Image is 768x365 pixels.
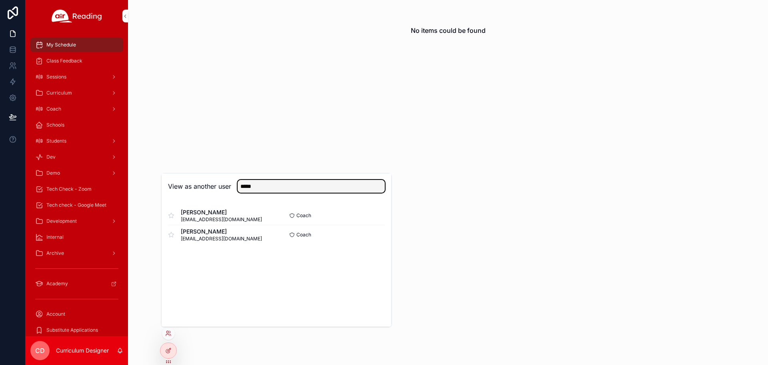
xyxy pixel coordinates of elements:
[46,234,64,240] span: Internal
[30,276,123,291] a: Academy
[30,307,123,321] a: Account
[181,228,262,236] span: [PERSON_NAME]
[411,26,486,35] h2: No items could be found
[46,122,64,128] span: Schools
[30,54,123,68] a: Class Feedback
[30,323,123,337] a: Substitute Applications
[181,236,262,242] span: [EMAIL_ADDRESS][DOMAIN_NAME]
[46,170,60,176] span: Demo
[46,186,92,192] span: Tech Check - Zoom
[30,70,123,84] a: Sessions
[296,232,311,238] span: Coach
[46,250,64,256] span: Archive
[46,42,76,48] span: My Schedule
[30,38,123,52] a: My Schedule
[46,58,82,64] span: Class Feedback
[296,212,311,219] span: Coach
[46,90,72,96] span: Curriculum
[46,327,98,333] span: Substitute Applications
[181,208,262,216] span: [PERSON_NAME]
[30,198,123,212] a: Tech check - Google Meet
[30,214,123,228] a: Development
[30,102,123,116] a: Coach
[30,150,123,164] a: Dev
[46,280,68,287] span: Academy
[46,218,77,224] span: Development
[168,181,231,191] h2: View as another user
[46,138,66,144] span: Students
[56,347,109,355] p: Curriculum Designer
[26,32,128,336] div: scrollable content
[30,166,123,180] a: Demo
[30,182,123,196] a: Tech Check - Zoom
[181,216,262,223] span: [EMAIL_ADDRESS][DOMAIN_NAME]
[52,10,102,22] img: App logo
[46,311,65,317] span: Account
[46,74,66,80] span: Sessions
[30,246,123,260] a: Archive
[46,154,56,160] span: Dev
[30,118,123,132] a: Schools
[46,202,106,208] span: Tech check - Google Meet
[30,86,123,100] a: Curriculum
[35,346,45,355] span: CD
[30,230,123,244] a: Internal
[30,134,123,148] a: Students
[46,106,61,112] span: Coach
